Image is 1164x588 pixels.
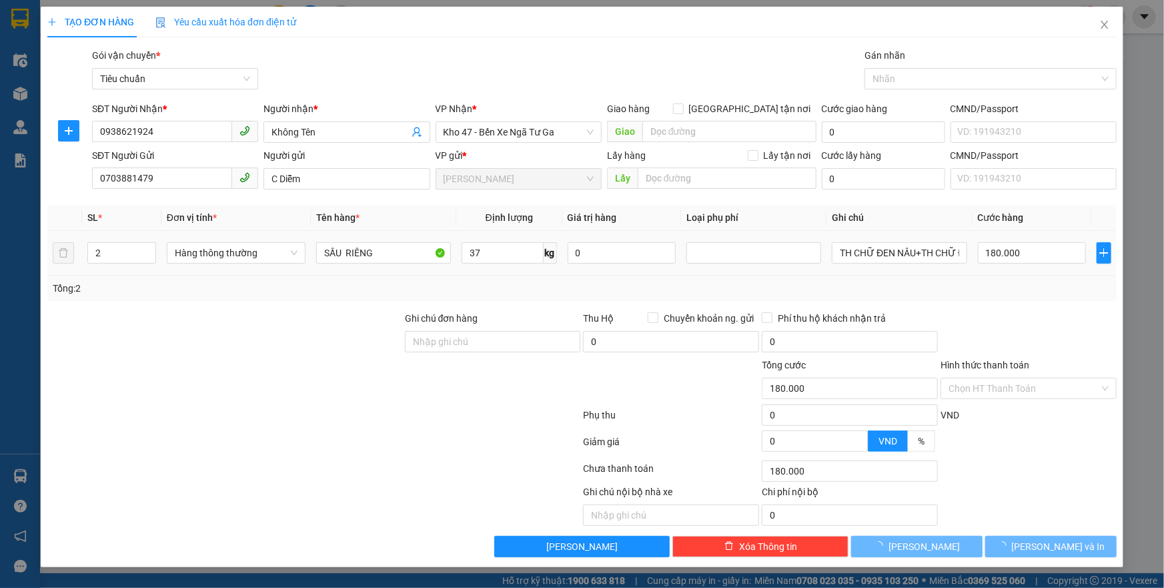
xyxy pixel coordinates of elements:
div: CMND/Passport [951,101,1117,116]
span: VND [879,436,897,447]
input: VD: Bàn, Ghế [316,242,451,264]
span: Thu Hộ [583,313,614,324]
div: Chưa thanh toán [582,461,761,485]
div: Người gửi [263,148,430,163]
div: Ghi chú nội bộ nhà xe [583,485,759,505]
span: TẠO ĐƠN HÀNG [47,17,134,27]
span: Yêu cầu xuất hóa đơn điện tử [155,17,296,27]
input: Dọc đường [638,168,816,189]
span: Lấy [607,168,638,189]
span: % [918,436,925,447]
span: loading [874,541,889,551]
span: plus [1097,248,1111,258]
div: Phụ thu [582,408,761,431]
span: Đơn vị tính [167,212,217,223]
span: Cước hàng [978,212,1024,223]
input: 0 [568,242,676,264]
span: Giá trị hàng [568,212,617,223]
span: user-add [412,127,422,137]
span: kg [544,242,557,264]
span: Lấy hàng [607,150,646,161]
span: Phí thu hộ khách nhận trả [772,311,891,326]
span: Chuyển khoản ng. gửi [658,311,759,326]
span: Tổng cước [762,360,806,370]
span: Lấy tận nơi [758,148,816,163]
span: close [1099,19,1110,30]
span: phone [239,172,250,183]
span: Tiêu chuẩn [100,69,250,89]
span: plus [47,17,57,27]
button: delete [53,242,74,264]
div: VP gửi [436,148,602,163]
button: plus [58,120,79,141]
span: Định lượng [486,212,533,223]
span: SL [87,212,98,223]
span: Xóa Thông tin [739,539,797,554]
span: plus [59,125,79,136]
span: Kho 47 - Bến Xe Ngã Tư Ga [444,122,594,142]
span: Tên hàng [316,212,360,223]
span: phone [239,125,250,136]
button: Close [1086,7,1123,44]
span: Cư Kuin [444,169,594,189]
span: Giao [607,121,642,142]
button: [PERSON_NAME] [494,536,670,557]
div: Người nhận [263,101,430,116]
div: SĐT Người Nhận [92,101,258,116]
div: Giảm giá [582,434,761,458]
span: Hàng thông thường [175,243,298,263]
input: Cước giao hàng [822,121,945,143]
button: [PERSON_NAME] và In [985,536,1117,557]
span: [PERSON_NAME] [889,539,960,554]
img: icon [155,17,166,28]
button: plus [1097,242,1111,264]
span: loading [997,541,1012,551]
div: CMND/Passport [951,148,1117,163]
th: Ghi chú [826,205,972,231]
span: VND [941,410,959,420]
span: delete [724,541,734,552]
input: Dọc đường [642,121,816,142]
input: Ghi Chú [832,242,967,264]
div: SĐT Người Gửi [92,148,258,163]
span: VP Nhận [436,103,473,114]
button: [PERSON_NAME] [851,536,983,557]
span: [GEOGRAPHIC_DATA] tận nơi [684,101,816,116]
span: Gói vận chuyển [92,50,160,61]
span: Giao hàng [607,103,650,114]
label: Cước lấy hàng [822,150,882,161]
label: Gán nhãn [864,50,905,61]
span: [PERSON_NAME] [546,539,618,554]
label: Ghi chú đơn hàng [405,313,478,324]
button: deleteXóa Thông tin [672,536,848,557]
th: Loại phụ phí [681,205,826,231]
label: Hình thức thanh toán [941,360,1029,370]
div: Tổng: 2 [53,281,450,296]
label: Cước giao hàng [822,103,888,114]
input: Nhập ghi chú [583,505,759,526]
input: Ghi chú đơn hàng [405,331,581,352]
span: [PERSON_NAME] và In [1012,539,1105,554]
input: Cước lấy hàng [822,168,945,190]
div: Chi phí nội bộ [762,485,938,505]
